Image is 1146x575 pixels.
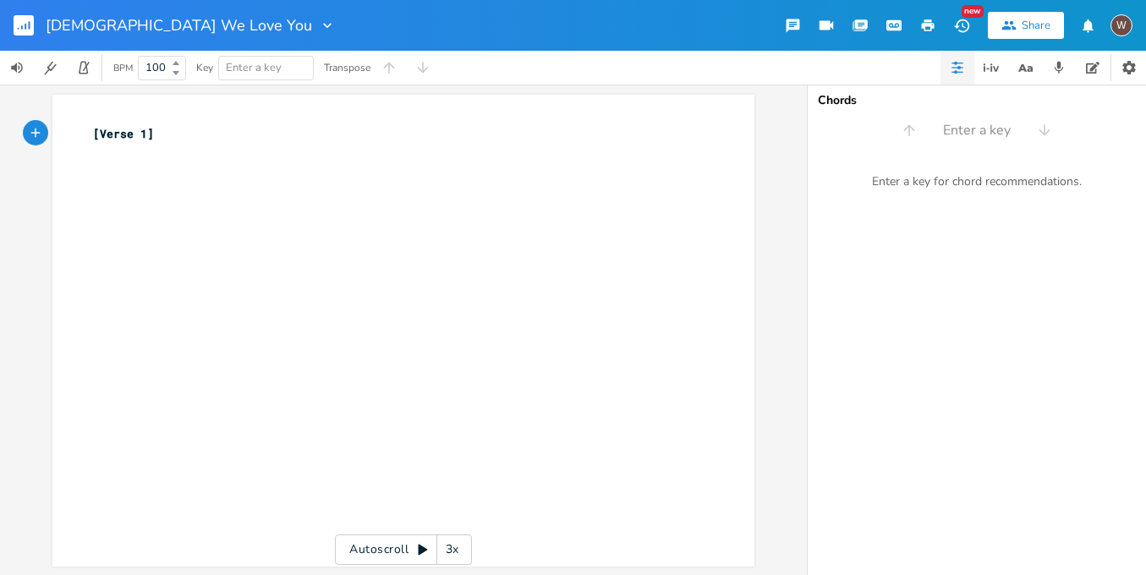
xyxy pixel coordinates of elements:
[1110,14,1132,36] div: Wesley
[196,63,213,73] div: Key
[945,10,979,41] button: New
[226,60,282,75] span: Enter a key
[335,534,472,565] div: Autoscroll
[437,534,468,565] div: 3x
[93,126,154,141] span: [Verse 1]
[818,95,1136,107] div: Chords
[113,63,133,73] div: BPM
[962,5,984,18] div: New
[1110,6,1132,45] button: W
[324,63,370,73] div: Transpose
[1022,18,1050,33] div: Share
[988,12,1064,39] button: Share
[808,164,1146,200] div: Enter a key for chord recommendations.
[46,18,312,33] span: [DEMOGRAPHIC_DATA] We Love You
[943,121,1011,140] span: Enter a key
